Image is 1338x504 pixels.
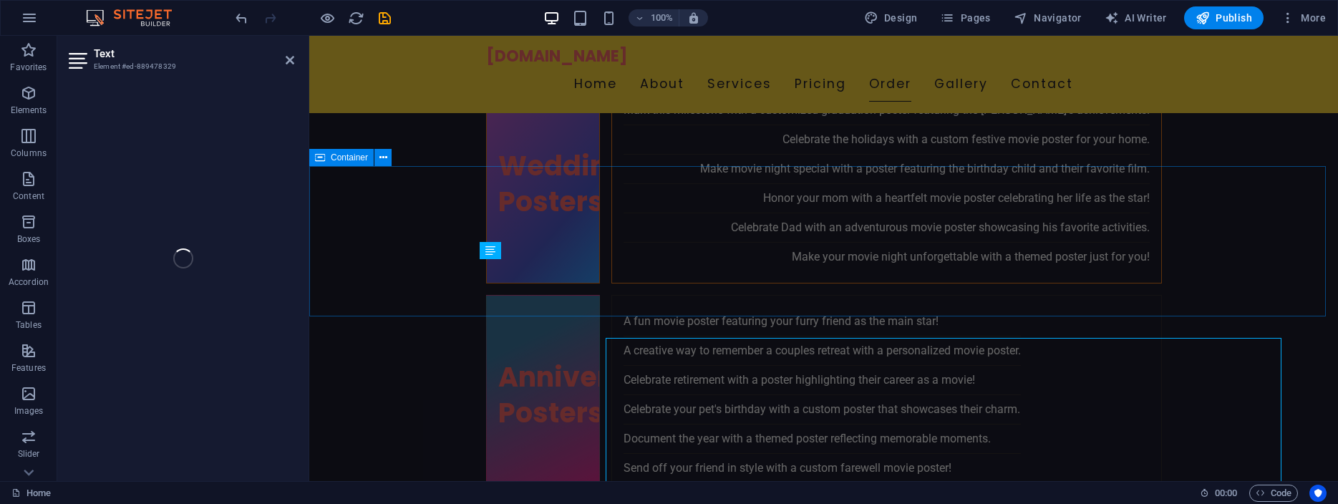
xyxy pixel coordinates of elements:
[629,9,679,26] button: 100%
[1184,6,1264,29] button: Publish
[10,62,47,73] p: Favorites
[11,105,47,116] p: Elements
[11,147,47,159] p: Columns
[858,6,923,29] button: Design
[1225,488,1227,498] span: :
[1008,6,1087,29] button: Navigator
[1105,11,1167,25] span: AI Writer
[17,233,41,245] p: Boxes
[650,9,673,26] h6: 100%
[940,11,990,25] span: Pages
[1275,6,1332,29] button: More
[11,485,51,502] a: Click to cancel selection. Double-click to open Pages
[233,9,250,26] button: undo
[858,6,923,29] div: Design (Ctrl+Alt+Y)
[16,319,42,331] p: Tables
[178,260,290,458] a: Anniversary Posters
[1281,11,1326,25] span: More
[1196,11,1252,25] span: Publish
[1256,485,1291,502] span: Code
[1249,485,1298,502] button: Code
[1215,485,1237,502] span: 00 00
[331,153,368,162] span: Container
[1200,485,1238,502] h6: Session time
[18,448,40,460] p: Slider
[864,11,918,25] span: Design
[934,6,996,29] button: Pages
[1309,485,1327,502] button: Usercentrics
[376,9,393,26] button: save
[9,276,49,288] p: Accordion
[1099,6,1173,29] button: AI Writer
[82,9,190,26] img: Editor Logo
[377,10,393,26] i: Save (Ctrl+S)
[348,10,364,26] i: Reload page
[11,362,46,374] p: Features
[233,10,250,26] i: Undo: Change text (Ctrl+Z)
[1014,11,1082,25] span: Navigator
[319,9,336,26] button: Click here to leave preview mode and continue editing
[687,11,700,24] i: On resize automatically adjust zoom level to fit chosen device.
[13,190,44,202] p: Content
[14,405,44,417] p: Images
[178,49,290,247] a: Wedding Posters
[347,9,364,26] button: reload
